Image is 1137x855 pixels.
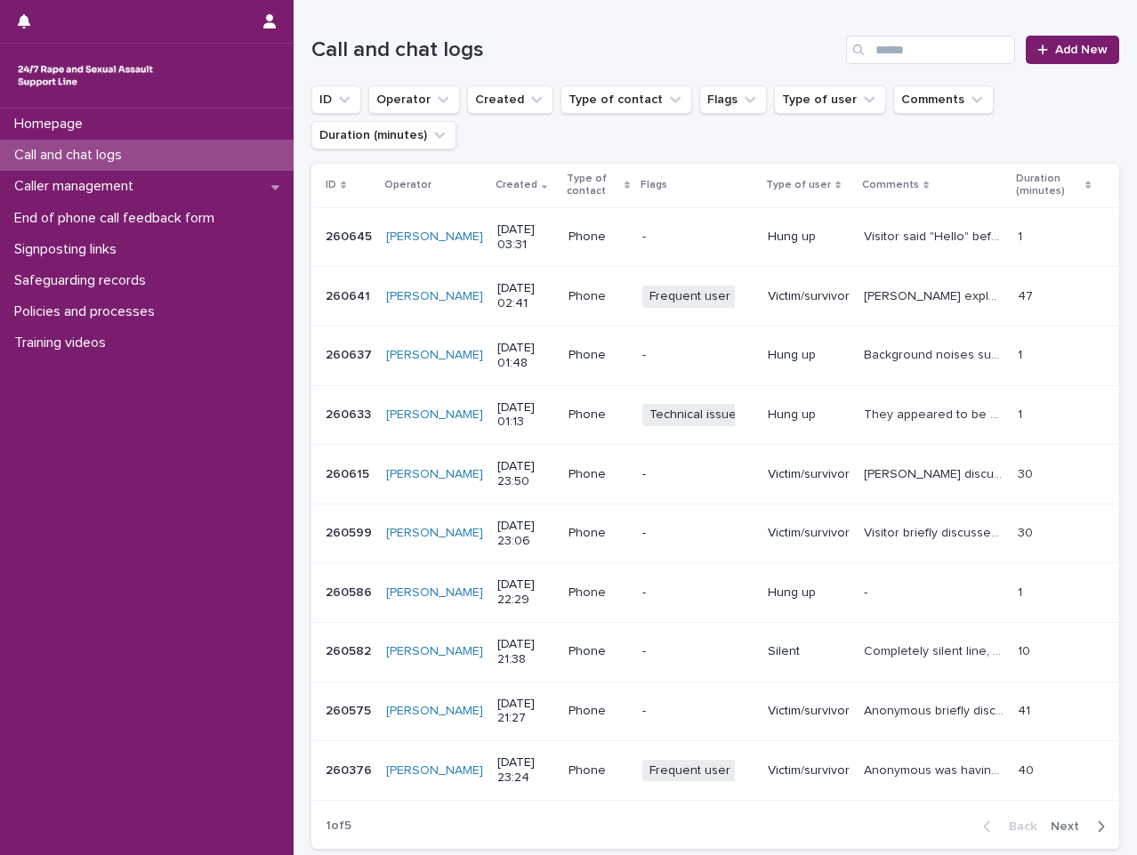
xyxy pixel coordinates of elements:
[7,303,169,320] p: Policies and processes
[311,741,1119,801] tr: 260376260376 [PERSON_NAME] [DATE] 23:24PhoneFrequent userVictim/survivorAnonymous was having a fl...
[497,281,554,311] p: [DATE] 02:41
[326,760,375,778] p: 260376
[386,644,483,659] a: [PERSON_NAME]
[311,85,361,114] button: ID
[14,58,157,93] img: rhQMoQhaT3yELyF149Cw
[311,326,1119,385] tr: 260637260637 [PERSON_NAME] [DATE] 01:48Phone-Hung upBackground noises such as moving around and a...
[1018,641,1034,659] p: 10
[568,467,628,482] p: Phone
[368,85,460,114] button: Operator
[699,85,767,114] button: Flags
[497,697,554,727] p: [DATE] 21:27
[497,519,554,549] p: [DATE] 23:06
[311,682,1119,741] tr: 260575260575 [PERSON_NAME] [DATE] 21:27Phone-Victim/survivorAnonymous briefly discussed her previ...
[326,464,373,482] p: 260615
[311,37,839,63] h1: Call and chat logs
[642,704,754,719] p: -
[311,121,456,149] button: Duration (minutes)
[768,526,850,541] p: Victim/survivor
[386,348,483,363] a: [PERSON_NAME]
[326,582,375,601] p: 260586
[1016,169,1081,202] p: Duration (minutes)
[1018,404,1026,423] p: 1
[7,210,229,227] p: End of phone call feedback form
[1018,286,1036,304] p: 47
[386,704,483,719] a: [PERSON_NAME]
[568,230,628,245] p: Phone
[864,286,1007,304] p: Margret explored thoughts and feelings surrounding her experience of SV and the physical affects ...
[1018,522,1036,541] p: 30
[766,175,831,195] p: Type of user
[1026,36,1119,64] a: Add New
[969,819,1044,835] button: Back
[768,585,850,601] p: Hung up
[497,400,554,431] p: [DATE] 01:13
[311,445,1119,504] tr: 260615260615 [PERSON_NAME] [DATE] 23:50Phone-Victim/survivor[PERSON_NAME] discussed multiple expe...
[1018,700,1034,719] p: 41
[7,147,136,164] p: Call and chat logs
[864,226,1007,245] p: Visitor said "Hello" before then hanging up
[386,467,483,482] a: [PERSON_NAME]
[7,116,97,133] p: Homepage
[768,230,850,245] p: Hung up
[496,175,537,195] p: Created
[467,85,553,114] button: Created
[386,585,483,601] a: [PERSON_NAME]
[642,348,754,363] p: -
[998,820,1036,833] span: Back
[386,289,483,304] a: [PERSON_NAME]
[568,407,628,423] p: Phone
[1051,820,1090,833] span: Next
[568,644,628,659] p: Phone
[7,241,131,258] p: Signposting links
[642,644,754,659] p: -
[768,763,850,778] p: Victim/survivor
[568,704,628,719] p: Phone
[386,526,483,541] a: [PERSON_NAME]
[774,85,886,114] button: Type of user
[311,804,366,848] p: 1 of 5
[386,763,483,778] a: [PERSON_NAME]
[768,348,850,363] p: Hung up
[642,585,754,601] p: -
[862,175,919,195] p: Comments
[1018,760,1037,778] p: 40
[864,760,1007,778] p: Anonymous was having a flashback at the start of the call, kept repeating "ow it hurts". Once out...
[864,700,1007,719] p: Anonymous briefly discussed her previous experiences of SV, visitor also briefly discussed though...
[1018,344,1026,363] p: 1
[384,175,431,195] p: Operator
[497,755,554,786] p: [DATE] 23:24
[311,207,1119,267] tr: 260645260645 [PERSON_NAME] [DATE] 03:31Phone-Hung upVisitor said "Hello" before then hanging upVi...
[568,585,628,601] p: Phone
[1018,226,1026,245] p: 1
[7,272,160,289] p: Safeguarding records
[7,178,148,195] p: Caller management
[642,286,738,308] span: Frequent user
[768,289,850,304] p: Victim/survivor
[864,582,871,601] p: -
[497,222,554,253] p: [DATE] 03:31
[567,169,620,202] p: Type of contact
[326,522,375,541] p: 260599
[642,230,754,245] p: -
[768,644,850,659] p: Silent
[641,175,667,195] p: Flags
[311,267,1119,327] tr: 260641260641 [PERSON_NAME] [DATE] 02:41PhoneFrequent userVictim/survivor[PERSON_NAME] explored th...
[326,404,375,423] p: 260633
[768,467,850,482] p: Victim/survivor
[768,704,850,719] p: Victim/survivor
[1055,44,1108,56] span: Add New
[311,563,1119,623] tr: 260586260586 [PERSON_NAME] [DATE] 22:29Phone-Hung up-- 11
[311,622,1119,682] tr: 260582260582 [PERSON_NAME] [DATE] 21:38Phone-SilentCompletely silent line, no background noise ei...
[311,385,1119,445] tr: 260633260633 [PERSON_NAME] [DATE] 01:13PhoneTechnical issue - otherHung upThey appeared to be una...
[642,760,738,782] span: Frequent user
[326,226,375,245] p: 260645
[846,36,1015,64] input: Search
[326,700,375,719] p: 260575
[642,467,754,482] p: -
[497,341,554,371] p: [DATE] 01:48
[326,286,374,304] p: 260641
[864,404,1007,423] p: They appeared to be unable to hear me, however I could hear them
[326,641,375,659] p: 260582
[642,526,754,541] p: -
